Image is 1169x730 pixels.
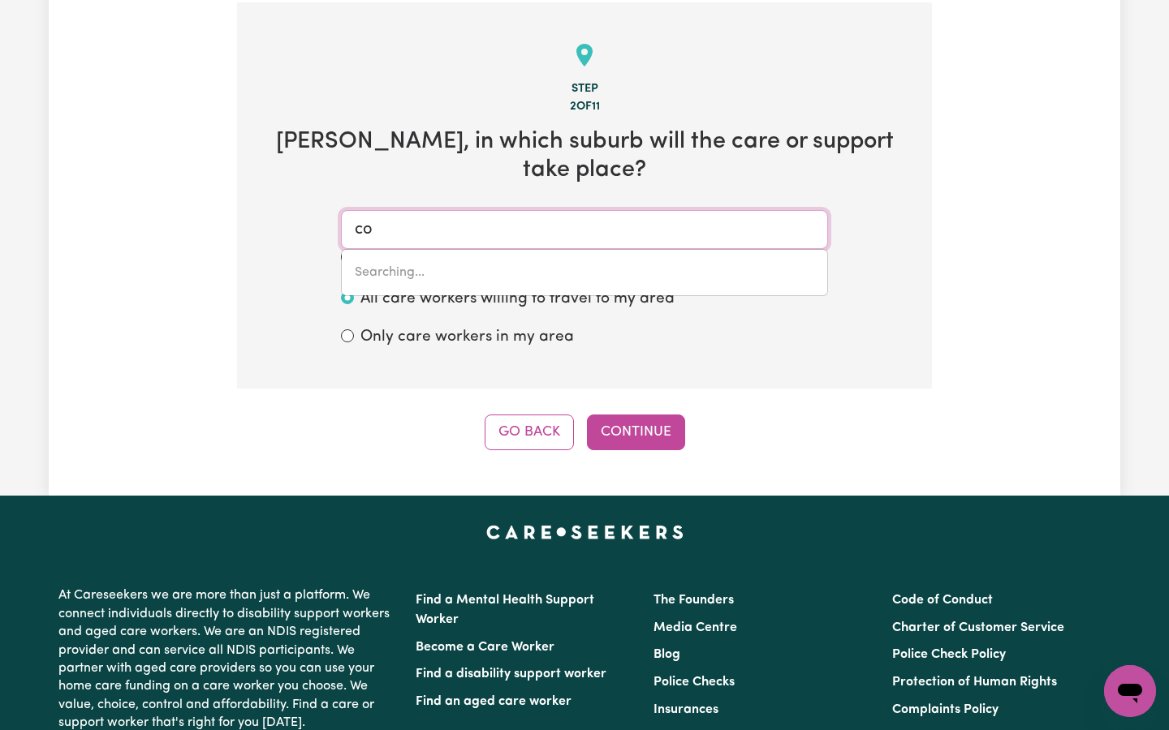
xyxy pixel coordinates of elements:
[892,676,1057,689] a: Protection of Human Rights
[486,525,684,538] a: Careseekers home page
[892,648,1006,661] a: Police Check Policy
[416,641,554,654] a: Become a Care Worker
[341,210,828,249] input: Enter a suburb or postcode
[892,594,993,607] a: Code of Conduct
[263,80,906,98] div: Step
[1104,665,1156,717] iframe: Button to launch messaging window, conversation in progress
[416,695,572,708] a: Find an aged care worker
[654,648,680,661] a: Blog
[360,326,574,350] label: Only care workers in my area
[416,668,606,681] a: Find a disability support worker
[892,621,1064,634] a: Charter of Customer Service
[892,703,999,716] a: Complaints Policy
[654,621,737,634] a: Media Centre
[587,414,685,450] button: Continue
[263,98,906,116] div: 2 of 11
[263,128,906,184] h2: [PERSON_NAME] , in which suburb will the care or support take place?
[654,676,735,689] a: Police Checks
[654,703,718,716] a: Insurances
[485,414,574,450] button: Go Back
[416,594,594,626] a: Find a Mental Health Support Worker
[360,288,675,311] label: All care workers willing to travel to my area
[654,594,734,607] a: The Founders
[341,249,828,296] div: menu-options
